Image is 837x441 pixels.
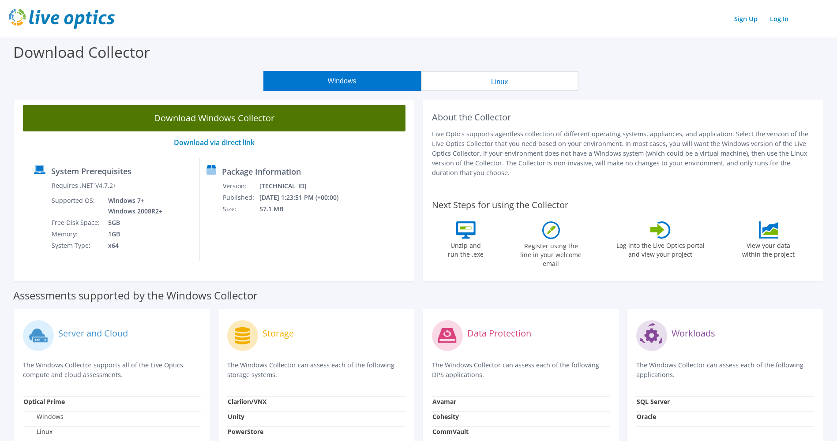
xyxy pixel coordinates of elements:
button: Windows [263,71,421,91]
label: Log into the Live Optics portal and view your project [616,239,705,259]
strong: CommVault [432,427,469,436]
td: [DATE] 1:23:51 PM (+00:00) [259,192,350,203]
label: View your data within the project [737,239,800,259]
p: The Windows Collector supports all of the Live Optics compute and cloud assessments. [23,360,201,380]
strong: SQL Server [637,397,670,406]
p: The Windows Collector can assess each of the following storage systems. [227,360,405,380]
strong: PowerStore [228,427,263,436]
label: Next Steps for using the Collector [432,200,568,210]
label: Workloads [672,329,715,338]
td: System Type: [51,240,101,251]
td: Published: [222,192,259,203]
label: Storage [263,329,294,338]
td: 5GB [101,217,164,228]
td: Size: [222,203,259,215]
td: Windows 7+ Windows 2008R2+ [101,195,164,217]
strong: Oracle [637,412,656,421]
label: Register using the line in your welcome email [518,239,584,268]
strong: Optical Prime [23,397,65,406]
label: Package Information [222,167,301,176]
button: Linux [421,71,578,91]
a: Log In [766,12,793,25]
a: Download via direct link [174,138,255,147]
label: Server and Cloud [58,329,128,338]
label: Windows [23,412,64,421]
td: [TECHNICAL_ID] [259,180,350,192]
label: Data Protection [467,329,531,338]
td: Version: [222,180,259,192]
a: Sign Up [730,12,762,25]
h2: About the Collector [432,112,814,123]
label: Requires .NET V4.7.2+ [52,181,116,190]
p: Live Optics supports agentless collection of different operating systems, appliances, and applica... [432,129,814,178]
td: Free Disk Space: [51,217,101,228]
strong: Avamar [432,397,456,406]
a: Download Windows Collector [23,105,405,131]
label: System Prerequisites [51,167,131,176]
td: 57.1 MB [259,203,350,215]
label: Unzip and run the .exe [446,239,486,259]
td: Supported OS: [51,195,101,217]
td: 1GB [101,228,164,240]
label: Assessments supported by the Windows Collector [13,291,258,300]
strong: Cohesity [432,412,459,421]
strong: Clariion/VNX [228,397,266,406]
strong: Unity [228,412,244,421]
p: The Windows Collector can assess each of the following applications. [636,360,814,380]
label: Linux [23,427,53,436]
td: Memory: [51,228,101,240]
td: x64 [101,240,164,251]
label: Download Collector [13,42,150,62]
img: live_optics_svg.svg [9,9,115,29]
p: The Windows Collector can assess each of the following DPS applications. [432,360,610,380]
